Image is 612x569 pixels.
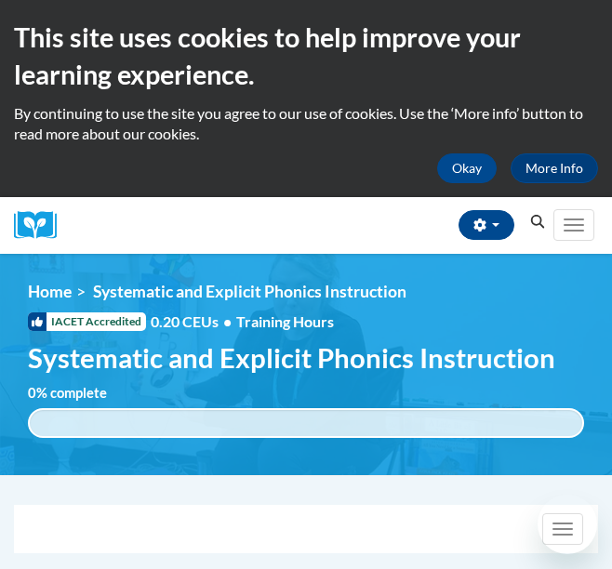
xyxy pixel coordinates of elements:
span: 0 [28,385,36,401]
button: Okay [437,153,497,183]
p: By continuing to use the site you agree to our use of cookies. Use the ‘More info’ button to read... [14,103,598,144]
div: Main menu [552,197,598,254]
span: Systematic and Explicit Phonics Instruction [28,341,555,374]
span: • [223,312,232,330]
span: 0.20 CEUs [151,311,236,332]
h2: This site uses cookies to help improve your learning experience. [14,19,598,94]
label: % complete [28,383,135,404]
button: Account Settings [459,210,514,240]
iframe: Button to launch messaging window [538,495,597,554]
span: Training Hours [236,312,334,330]
a: More Info [511,153,598,183]
a: Cox Campus [14,211,70,240]
a: Home [28,282,72,301]
button: Search [524,211,552,233]
span: IACET Accredited [28,312,146,331]
span: Systematic and Explicit Phonics Instruction [93,282,406,301]
img: Logo brand [14,211,70,240]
